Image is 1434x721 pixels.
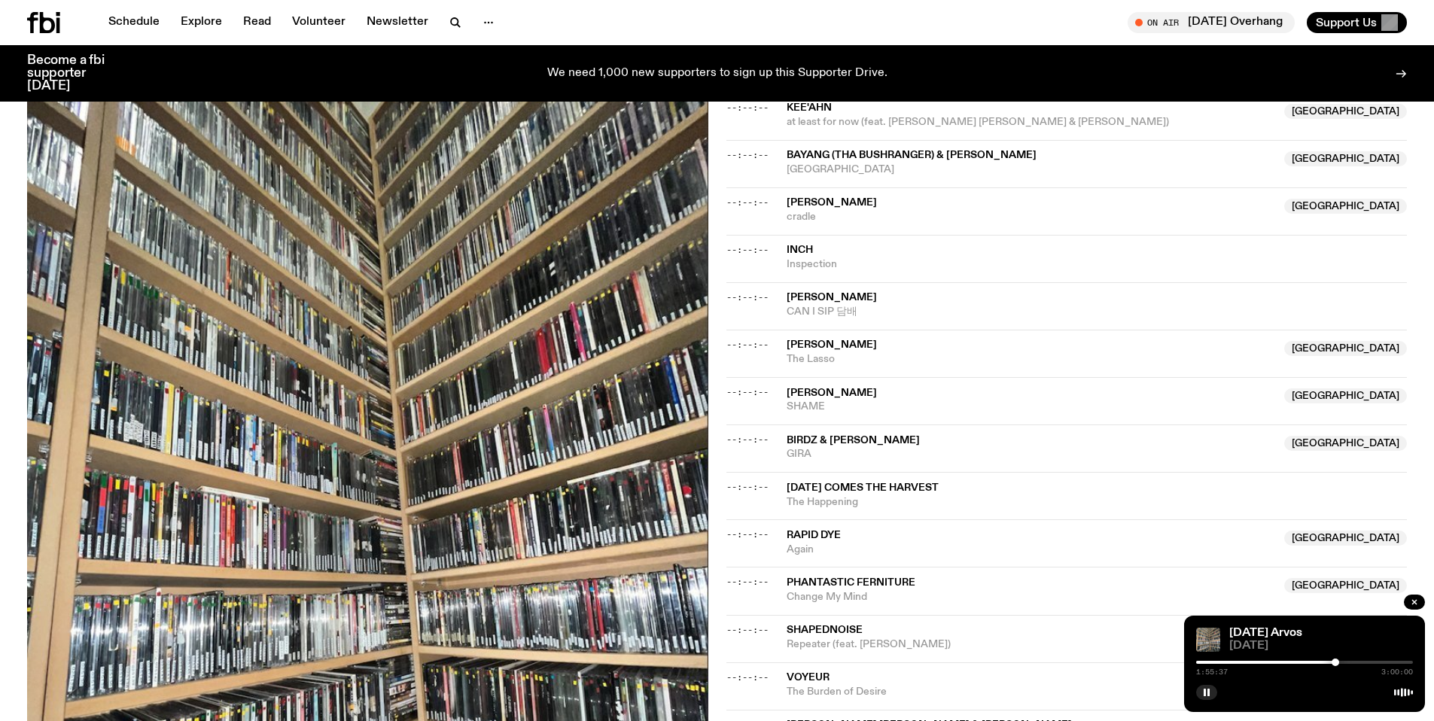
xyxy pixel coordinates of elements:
[787,672,830,683] span: voyeur
[1229,627,1302,639] a: [DATE] Arvos
[99,12,169,33] a: Schedule
[283,12,355,33] a: Volunteer
[1316,16,1377,29] span: Support Us
[1284,151,1407,166] span: [GEOGRAPHIC_DATA]
[547,67,887,81] p: We need 1,000 new supporters to sign up this Supporter Drive.
[1284,104,1407,119] span: [GEOGRAPHIC_DATA]
[787,495,1408,510] span: The Happening
[172,12,231,33] a: Explore
[1284,199,1407,214] span: [GEOGRAPHIC_DATA]
[1307,12,1407,33] button: Support Us
[726,624,769,636] span: --:--:--
[726,196,769,208] span: --:--:--
[787,339,877,350] span: [PERSON_NAME]
[726,671,769,683] span: --:--:--
[726,102,769,114] span: --:--:--
[787,197,877,208] span: [PERSON_NAME]
[787,577,915,588] span: Phantastic Ferniture
[726,339,769,351] span: --:--:--
[787,685,1408,699] span: The Burden of Desire
[1284,341,1407,356] span: [GEOGRAPHIC_DATA]
[726,386,769,398] span: --:--:--
[726,528,769,540] span: --:--:--
[1229,640,1413,652] span: [DATE]
[787,352,1276,367] span: The Lasso
[1381,668,1413,676] span: 3:00:00
[787,150,1037,160] span: BAYANG (tha Bushranger) & [PERSON_NAME]
[1196,668,1228,676] span: 1:55:37
[787,115,1276,129] span: at least for now (feat. [PERSON_NAME] [PERSON_NAME] & [PERSON_NAME])
[787,482,939,493] span: [DATE] Comes The Harvest
[1284,388,1407,403] span: [GEOGRAPHIC_DATA]
[787,400,1276,414] span: SHAME
[787,257,1408,272] span: Inspection
[726,434,769,446] span: --:--:--
[1128,12,1295,33] button: On Air[DATE] Overhang
[787,530,841,540] span: Rapid Dye
[787,292,877,303] span: [PERSON_NAME]
[787,245,813,255] span: Inch
[1196,628,1220,652] img: A corner shot of the fbi music library
[358,12,437,33] a: Newsletter
[726,244,769,256] span: --:--:--
[787,447,1276,461] span: GIRA
[1284,531,1407,546] span: [GEOGRAPHIC_DATA]
[726,576,769,588] span: --:--:--
[1284,578,1407,593] span: [GEOGRAPHIC_DATA]
[787,543,1276,557] span: Again
[787,590,1276,604] span: Change My Mind
[787,625,863,635] span: Shapednoise
[787,102,832,113] span: Kee'ahn
[726,149,769,161] span: --:--:--
[787,163,1276,177] span: [GEOGRAPHIC_DATA]
[787,305,1408,319] span: CAN I SIP 담배
[787,637,1408,652] span: Repeater (feat. [PERSON_NAME])
[27,54,123,93] h3: Become a fbi supporter [DATE]
[726,481,769,493] span: --:--:--
[234,12,280,33] a: Read
[787,435,920,446] span: Birdz & [PERSON_NAME]
[787,210,1276,224] span: cradle
[726,291,769,303] span: --:--:--
[1284,436,1407,451] span: [GEOGRAPHIC_DATA]
[787,388,877,398] span: [PERSON_NAME]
